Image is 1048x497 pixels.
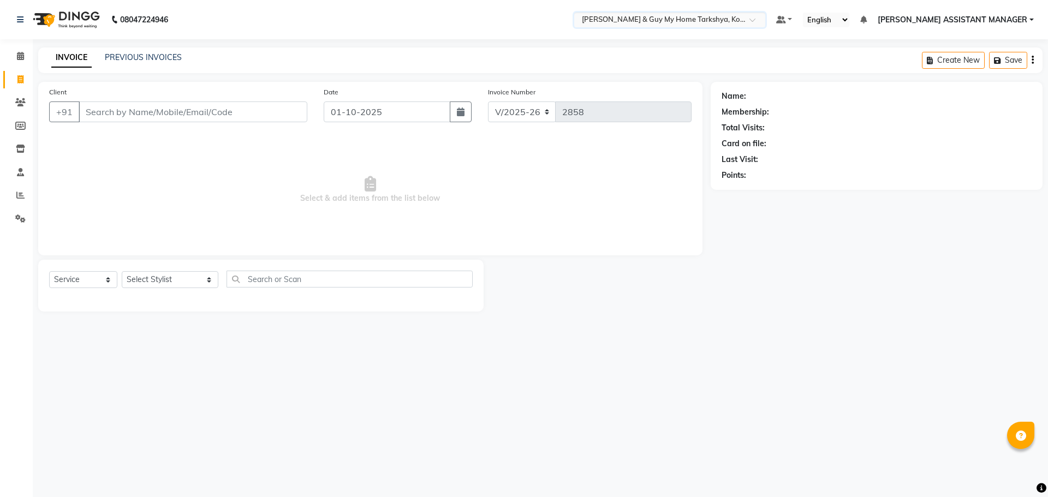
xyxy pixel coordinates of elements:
[722,122,765,134] div: Total Visits:
[105,52,182,62] a: PREVIOUS INVOICES
[722,154,758,165] div: Last Visit:
[488,87,535,97] label: Invoice Number
[49,135,692,244] span: Select & add items from the list below
[49,101,80,122] button: +91
[922,52,985,69] button: Create New
[227,271,473,288] input: Search or Scan
[722,91,746,102] div: Name:
[51,48,92,68] a: INVOICE
[28,4,103,35] img: logo
[49,87,67,97] label: Client
[989,52,1027,69] button: Save
[878,14,1027,26] span: [PERSON_NAME] ASSISTANT MANAGER
[722,170,746,181] div: Points:
[324,87,338,97] label: Date
[120,4,168,35] b: 08047224946
[722,138,766,149] div: Card on file:
[722,106,769,118] div: Membership:
[79,101,307,122] input: Search by Name/Mobile/Email/Code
